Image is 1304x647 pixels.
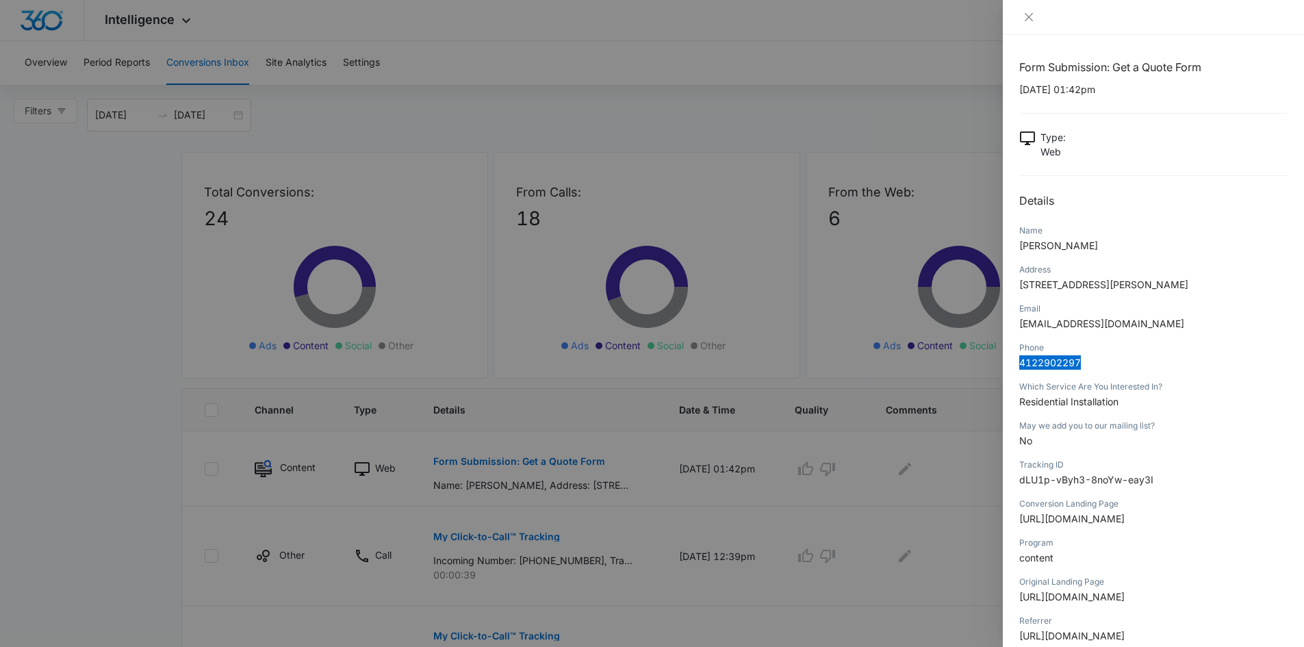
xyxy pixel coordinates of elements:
[1019,381,1288,393] div: Which Service Are You Interested In?
[1019,591,1125,602] span: [URL][DOMAIN_NAME]
[1019,615,1288,627] div: Referrer
[1019,82,1288,97] p: [DATE] 01:42pm
[1019,303,1288,315] div: Email
[1019,459,1288,471] div: Tracking ID
[1019,225,1288,237] div: Name
[1019,396,1118,407] span: Residential Installation
[1019,240,1098,251] span: [PERSON_NAME]
[1019,552,1053,563] span: content
[1019,59,1288,75] h1: Form Submission: Get a Quote Form
[1019,279,1188,290] span: [STREET_ADDRESS][PERSON_NAME]
[1040,144,1066,159] p: Web
[1019,420,1288,432] div: May we add you to our mailing list?
[1019,192,1288,209] h2: Details
[1023,12,1034,23] span: close
[1019,630,1125,642] span: [URL][DOMAIN_NAME]
[1019,576,1288,588] div: Original Landing Page
[1019,342,1288,354] div: Phone
[1019,11,1038,23] button: Close
[1019,357,1081,368] span: 4122902297
[1019,264,1288,276] div: Address
[1019,513,1125,524] span: [URL][DOMAIN_NAME]
[1019,318,1184,329] span: [EMAIL_ADDRESS][DOMAIN_NAME]
[1019,435,1032,446] span: No
[1040,130,1066,144] p: Type :
[1019,537,1288,549] div: Program
[1019,474,1153,485] span: dLU1p-vByh3-8noYw-eay3I
[1019,498,1288,510] div: Conversion Landing Page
